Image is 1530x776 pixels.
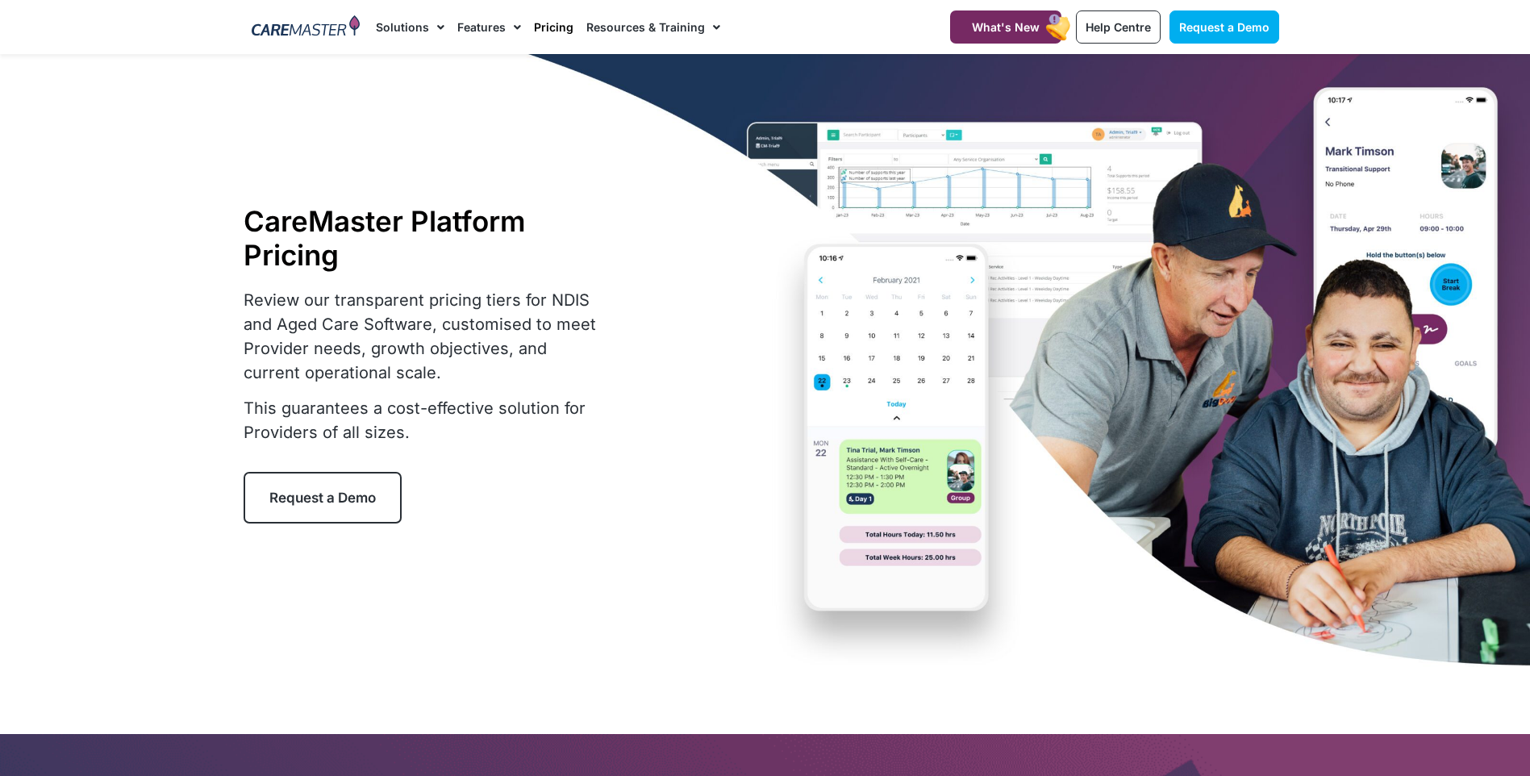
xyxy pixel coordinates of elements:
span: Help Centre [1086,20,1151,34]
a: Help Centre [1076,10,1161,44]
p: This guarantees a cost-effective solution for Providers of all sizes. [244,396,607,444]
img: CareMaster Logo [252,15,361,40]
a: What's New [950,10,1061,44]
a: Request a Demo [1169,10,1279,44]
p: Review our transparent pricing tiers for NDIS and Aged Care Software, customised to meet Provider... [244,288,607,385]
span: Request a Demo [269,490,376,506]
span: Request a Demo [1179,20,1269,34]
a: Request a Demo [244,472,402,524]
span: What's New [972,20,1040,34]
h1: CareMaster Platform Pricing [244,204,607,272]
